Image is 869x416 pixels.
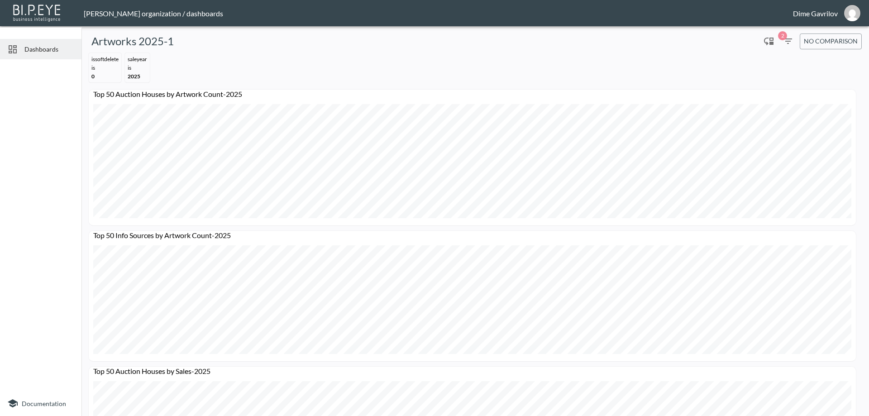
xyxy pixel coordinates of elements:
div: Dime Gavrilov [793,9,838,18]
span: Documentation [22,400,66,407]
div: Top 50 Auction Houses by Sales-2025 [89,367,856,381]
div: Top 50 Auction Houses by Artwork Count-2025 [89,90,856,104]
span: 2025 [128,73,140,80]
span: Dashboards [24,44,74,54]
img: 824500bb9a4f4c3414e9e9585522625d [844,5,860,21]
div: SaleYear [128,56,147,62]
button: 2 [781,34,795,48]
span: No comparison [804,36,858,47]
span: 0 [91,73,95,80]
div: IsSoftDelete [91,56,119,62]
div: Top 50 Info Sources by Artwork Count-2025 [89,231,856,245]
button: dime@mutualart.com [838,2,867,24]
div: Enable/disable chart dragging [762,34,776,48]
a: Documentation [7,398,74,409]
button: No comparison [800,33,862,49]
h5: Artworks 2025-1 [91,34,174,48]
div: IS [128,64,147,71]
img: bipeye-logo [11,2,63,23]
span: 2 [778,31,787,40]
div: IS [91,64,119,71]
div: [PERSON_NAME] organization / dashboards [84,9,793,18]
